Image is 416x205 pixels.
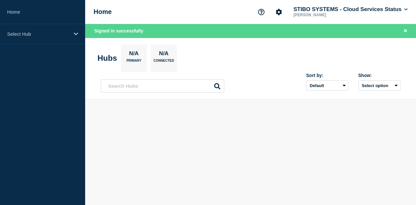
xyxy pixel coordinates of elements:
button: Account settings [272,5,286,19]
input: Search Hubs [101,79,224,93]
p: [PERSON_NAME] [292,13,360,17]
p: N/A [127,50,141,59]
div: Show: [358,73,400,78]
p: Connected [153,59,174,66]
p: Primary [126,59,141,66]
button: Support [254,5,268,19]
button: STIBO SYSTEMS - Cloud Services Status [292,6,409,13]
span: Signed in successfully [94,28,143,33]
select: Sort by [306,80,348,91]
h2: Hubs [97,54,117,63]
h1: Home [94,8,112,16]
button: Select option [358,80,400,91]
p: N/A [157,50,171,59]
div: Sort by: [306,73,348,78]
button: Close banner [401,27,409,35]
p: Select Hub [7,31,70,37]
